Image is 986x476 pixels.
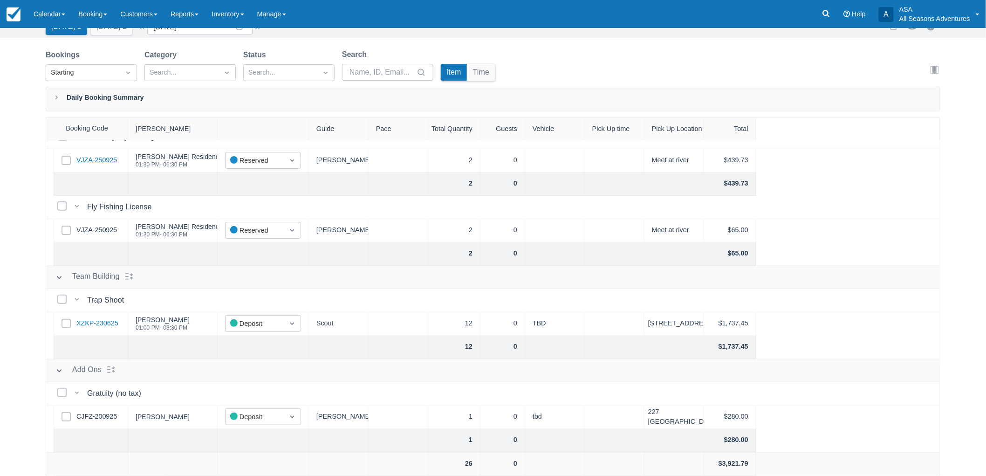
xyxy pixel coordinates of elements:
a: CJFZ-200925 [76,412,117,422]
div: Fly Fishing License [87,201,155,213]
span: Dropdown icon [288,319,297,328]
div: Pick Up Location [644,117,704,141]
div: 01:30 PM - 06:30 PM [136,162,284,167]
div: Total [704,117,756,141]
i: Help [843,11,850,17]
div: 0 [480,242,525,266]
label: Category [144,49,180,61]
div: 0 [480,172,525,196]
div: 0 [480,312,525,336]
p: ASA [899,5,970,14]
div: Total Quantity [428,117,480,141]
div: $439.73 [704,149,756,172]
div: Daily Booking Summary [46,87,940,111]
div: [PERSON_NAME] [136,414,190,420]
div: Deposit [230,318,279,329]
div: 2 [428,172,480,196]
div: [PERSON_NAME] [128,117,218,141]
img: checkfront-main-nav-mini-logo.png [7,7,21,21]
p: All Seasons Adventures [899,14,970,23]
div: 1 [428,429,480,452]
div: 12 [428,312,480,336]
div: $65.00 [704,219,756,242]
span: Dropdown icon [288,412,297,421]
label: Search [342,49,370,60]
div: 2 [428,149,480,172]
span: Dropdown icon [288,156,297,165]
div: [PERSON_NAME] Residences- [PERSON_NAME] [136,153,284,160]
input: Name, ID, Email... [349,64,415,81]
button: Add Ons [52,362,105,379]
button: Time [467,64,495,81]
div: Guests [480,117,525,141]
div: TBD [525,312,585,336]
div: $1,737.45 [704,336,756,359]
div: Scout [309,312,369,336]
label: Status [243,49,270,61]
div: Pace [369,117,428,141]
div: 01:00 PM - 03:30 PM [136,325,190,331]
div: 0 [480,149,525,172]
div: Starting [51,68,115,78]
div: $280.00 [704,429,756,452]
div: 0 [480,336,525,359]
button: Team Building [52,269,123,286]
span: Dropdown icon [321,68,330,77]
span: Dropdown icon [123,68,133,77]
span: Dropdown icon [288,226,297,235]
div: [PERSON_NAME] Residences- [PERSON_NAME] [136,223,284,230]
div: [PERSON_NAME] [309,219,369,242]
div: $439.73 [704,172,756,196]
div: Booking Code [46,117,128,140]
span: Help [852,10,866,18]
div: 0 [480,219,525,242]
div: [PERSON_NAME] [309,149,369,172]
div: Reserved [230,155,279,166]
div: [STREET_ADDRESS] [644,312,704,336]
div: [PERSON_NAME] [136,317,190,323]
div: Deposit [230,412,279,422]
div: Vehicle [525,117,585,141]
div: Guide [309,117,369,141]
div: A [879,7,894,22]
div: $1,737.45 [704,312,756,336]
a: VJZA-250925 [76,225,117,235]
div: Pick Up time [585,117,644,141]
div: 2 [428,242,480,266]
button: Item [441,64,467,81]
div: tbd [525,406,585,429]
span: Dropdown icon [222,68,232,77]
div: $65.00 [704,242,756,266]
div: Meet at river [644,219,704,242]
div: 12 [428,336,480,359]
div: Trap Shoot [87,295,128,306]
div: $3,921.79 [704,453,756,476]
a: XZKP-230625 [76,318,118,329]
div: 0 [480,406,525,429]
div: 0 [480,453,525,476]
div: 227 [GEOGRAPHIC_DATA] [644,406,704,429]
div: 01:30 PM - 06:30 PM [136,232,284,237]
div: 0 [480,429,525,452]
div: Gratuity (no tax) [87,388,145,399]
div: 1 [428,406,480,429]
label: Bookings [46,49,83,61]
div: Reserved [230,225,279,236]
a: VJZA-250925 [76,155,117,166]
div: $280.00 [704,406,756,429]
div: [PERSON_NAME] [309,406,369,429]
div: 26 [428,453,480,476]
div: 2 [428,219,480,242]
div: Meet at river [644,149,704,172]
